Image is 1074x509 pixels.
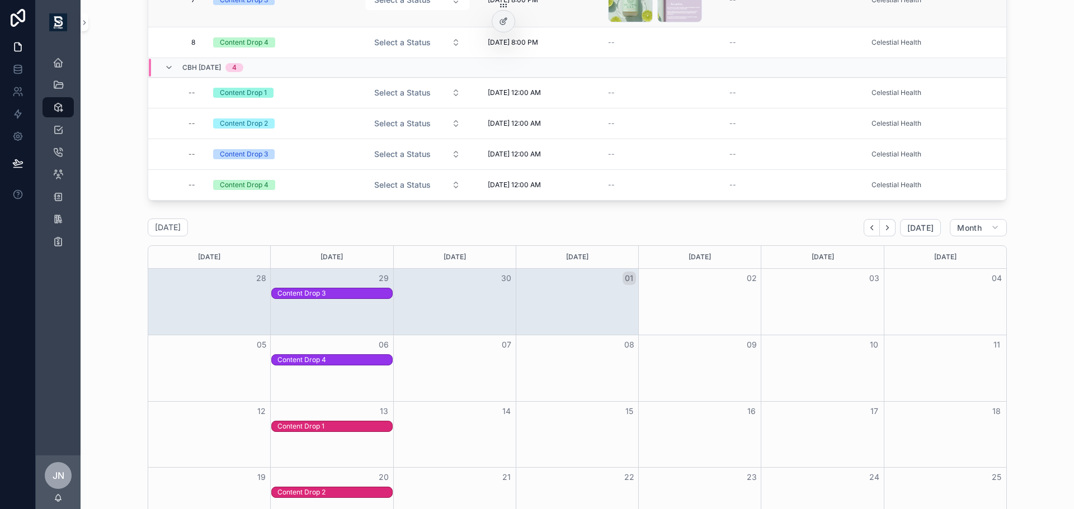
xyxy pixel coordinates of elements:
[623,338,636,351] button: 08
[365,32,469,53] button: Select Button
[255,272,268,285] button: 28
[374,87,431,98] span: Select a Status
[868,338,881,351] button: 10
[374,118,431,129] span: Select a Status
[864,219,880,236] button: Back
[872,88,921,97] a: Celestial Health
[36,45,81,266] div: scrollable content
[729,88,736,97] span: --
[374,149,431,160] span: Select a Status
[745,470,759,484] button: 23
[255,470,268,484] button: 19
[990,338,1004,351] button: 11
[277,355,392,364] div: Content Drop 4
[500,470,513,484] button: 21
[608,180,615,189] span: --
[640,246,759,268] div: [DATE]
[729,180,736,189] span: --
[488,150,541,159] span: [DATE] 12:00 AM
[277,355,392,365] div: Content Drop 4
[745,338,759,351] button: 09
[729,38,736,47] span: --
[189,88,195,97] div: --
[232,63,237,72] div: 4
[500,338,513,351] button: 07
[900,219,941,237] button: [DATE]
[166,38,195,47] span: 8
[220,149,268,159] div: Content Drop 3
[377,470,390,484] button: 20
[608,150,615,159] span: --
[868,272,881,285] button: 03
[277,422,392,431] div: Content Drop 1
[488,119,541,128] span: [DATE] 12:00 AM
[623,272,636,285] button: 01
[623,470,636,484] button: 22
[377,405,390,418] button: 13
[220,118,268,129] div: Content Drop 2
[365,83,469,103] button: Select Button
[623,405,636,418] button: 15
[53,469,64,482] span: JN
[365,175,469,195] button: Select Button
[907,223,934,233] span: [DATE]
[608,38,615,47] span: --
[395,246,514,268] div: [DATE]
[374,37,431,48] span: Select a Status
[872,38,921,47] a: Celestial Health
[500,405,513,418] button: 14
[365,144,469,164] button: Select Button
[950,219,1007,237] button: Month
[155,222,181,233] h2: [DATE]
[220,37,268,47] div: Content Drop 4
[189,119,195,128] div: --
[488,180,541,189] span: [DATE] 12:00 AM
[277,288,392,298] div: Content Drop 3
[868,470,881,484] button: 24
[255,405,268,418] button: 12
[608,119,615,128] span: --
[872,180,921,189] a: Celestial Health
[990,470,1004,484] button: 25
[880,219,896,236] button: Next
[729,150,736,159] span: --
[377,338,390,351] button: 06
[608,88,615,97] span: --
[255,338,268,351] button: 05
[365,113,469,134] button: Select Button
[488,88,541,97] span: [DATE] 12:00 AM
[277,488,392,497] div: Content Drop 2
[990,272,1004,285] button: 04
[189,180,195,189] div: --
[377,272,390,285] button: 29
[729,119,736,128] span: --
[957,223,982,233] span: Month
[488,38,538,47] span: [DATE] 8:00 PM
[872,150,921,159] a: Celestial Health
[220,180,268,190] div: Content Drop 4
[518,246,637,268] div: [DATE]
[868,405,881,418] button: 17
[277,289,392,298] div: Content Drop 3
[220,88,267,98] div: Content Drop 1
[745,272,759,285] button: 02
[500,272,513,285] button: 30
[277,487,392,497] div: Content Drop 2
[189,150,195,159] div: --
[182,63,221,72] span: CBH [DATE]
[990,405,1004,418] button: 18
[763,246,882,268] div: [DATE]
[872,119,921,128] a: Celestial Health
[150,246,268,268] div: [DATE]
[49,13,67,31] img: App logo
[277,421,392,431] div: Content Drop 1
[374,179,431,191] span: Select a Status
[745,405,759,418] button: 16
[272,246,391,268] div: [DATE]
[886,246,1005,268] div: [DATE]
